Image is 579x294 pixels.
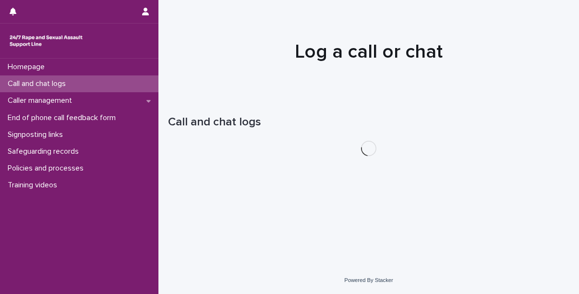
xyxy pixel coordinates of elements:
a: Powered By Stacker [344,277,393,283]
p: Homepage [4,62,52,72]
p: End of phone call feedback form [4,113,123,122]
p: Safeguarding records [4,147,86,156]
h1: Log a call or chat [168,40,569,63]
p: Call and chat logs [4,79,73,88]
p: Caller management [4,96,80,105]
p: Training videos [4,181,65,190]
h1: Call and chat logs [168,115,569,129]
p: Policies and processes [4,164,91,173]
img: rhQMoQhaT3yELyF149Cw [8,31,84,50]
p: Signposting links [4,130,71,139]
